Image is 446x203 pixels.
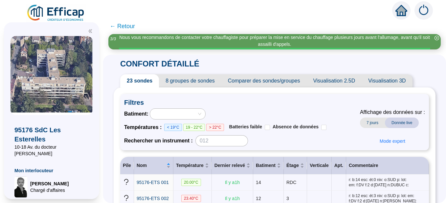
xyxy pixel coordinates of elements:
[286,196,289,201] span: 3
[435,36,439,40] span: close-circle
[30,187,69,194] span: Chargé d'affaires
[124,98,425,107] span: Filtres
[380,138,405,145] span: Mode expert
[253,157,284,175] th: Batiment
[134,157,173,175] th: Nom
[206,124,224,131] span: > 22°C
[256,180,261,185] span: 14
[88,29,93,33] span: double-left
[137,195,169,202] a: 95176-ETS 002
[183,124,205,131] span: 19 - 22°C
[164,124,182,131] span: < 19°C
[120,74,159,87] span: 23 sondes
[306,74,362,87] span: Visualisation 2.5D
[14,125,89,144] span: 95176 SdC Les Esterelles
[14,176,28,197] img: Chargé d'affaires
[137,180,169,185] span: 95176-ETS 001
[395,5,407,16] span: home
[374,136,411,146] button: Mode expert
[181,179,201,186] span: 20.00 °C
[124,137,193,145] span: Rechercher un instrument :
[124,123,164,131] span: Températures :
[14,167,89,174] span: Mon interlocuteur
[362,74,412,87] span: Visualisation 3D
[137,179,169,186] a: 95176-ETS 001
[137,196,169,201] span: 95176-ETS 002
[159,74,221,87] span: 8 groupes de sondes
[286,180,296,185] span: RDC
[256,196,261,201] span: 12
[256,162,276,169] span: Batiment
[181,195,201,202] span: 23.40 °C
[195,135,248,146] input: 012
[30,180,69,187] span: [PERSON_NAME]
[173,157,212,175] th: Température
[114,59,206,68] span: CONFORT DÉTAILLÉ
[137,162,165,169] span: Nom
[360,118,385,128] span: 7 jours
[26,4,86,22] img: efficap energie logo
[414,1,433,20] img: alerts
[176,162,204,169] span: Température
[346,157,429,175] th: Commentaire
[286,162,299,169] span: Étage
[360,108,425,116] span: Affichage des données sur :
[123,194,130,201] span: question
[284,157,307,175] th: Étage
[14,144,89,157] span: 10-18 Av. du docteur [PERSON_NAME]
[214,162,245,169] span: Dernier relevé
[349,177,426,188] span: r: b:14 esc: ét:0 niv: o:SUD p: lot: em: f:DV f:2 d:[DATE] n:DUBUC c:
[225,180,240,185] span: Il y a 1 h
[212,157,253,175] th: Dernier relevé
[225,196,240,201] span: Il y a 1 h
[229,124,262,129] span: Batteries faible
[221,74,307,87] span: Comparer des sondes/groupes
[110,36,116,41] i: 3 / 3
[119,34,430,48] div: Nous vous recommandons de contacter votre chauffagiste pour préparer la mise en service du chauff...
[124,110,148,118] span: Batiment :
[273,124,319,129] span: Absence de données
[332,157,346,175] th: Apt.
[385,118,419,128] span: Donnée live
[307,157,332,175] th: Verticale
[123,178,130,185] span: question
[123,163,131,168] span: Pile
[110,22,135,31] span: ← Retour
